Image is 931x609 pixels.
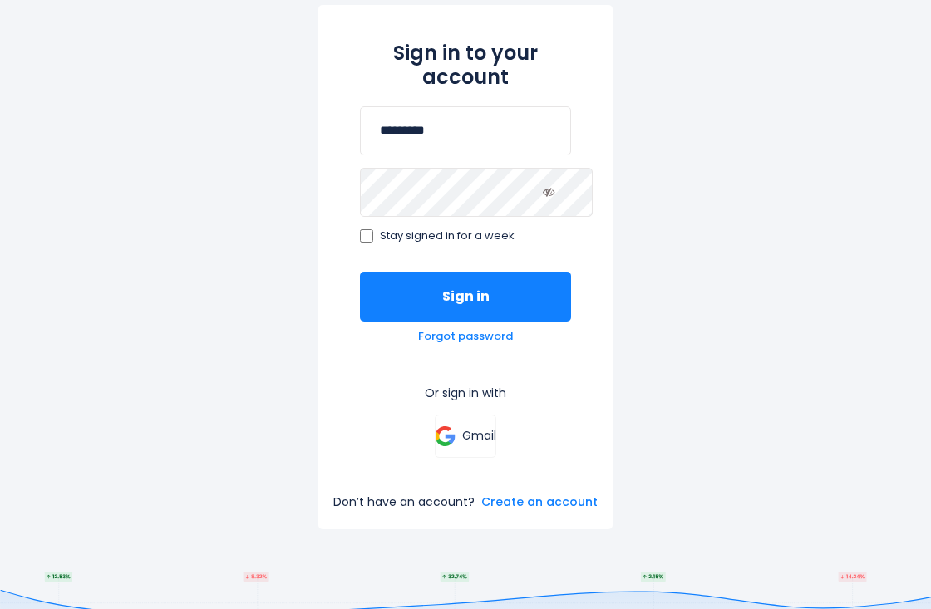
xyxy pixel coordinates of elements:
[462,428,496,443] p: Gmail
[333,494,475,509] p: Don’t have an account?
[360,272,571,322] button: Sign in
[360,229,373,243] input: Stay signed in for a week
[418,330,513,344] a: Forgot password
[360,386,571,400] p: Or sign in with
[435,415,497,458] a: Gmail
[380,229,515,243] span: Stay signed in for a week
[360,42,571,90] h2: Sign in to your account
[481,494,598,509] a: Create an account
